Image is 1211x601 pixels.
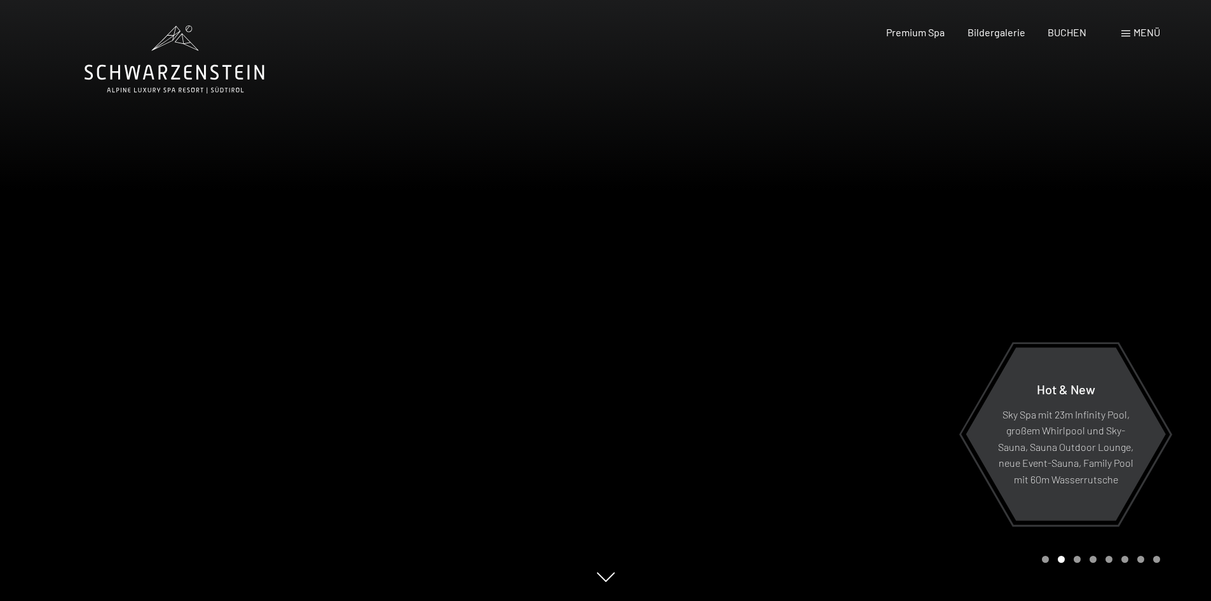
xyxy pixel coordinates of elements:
a: Hot & New Sky Spa mit 23m Infinity Pool, großem Whirlpool und Sky-Sauna, Sauna Outdoor Lounge, ne... [965,347,1167,522]
span: Menü [1133,26,1160,38]
div: Carousel Page 1 [1042,556,1049,563]
p: Sky Spa mit 23m Infinity Pool, großem Whirlpool und Sky-Sauna, Sauna Outdoor Lounge, neue Event-S... [997,406,1135,487]
span: Hot & New [1037,381,1095,396]
a: Bildergalerie [968,26,1025,38]
div: Carousel Page 3 [1074,556,1081,563]
div: Carousel Page 7 [1137,556,1144,563]
div: Carousel Page 8 [1153,556,1160,563]
div: Carousel Pagination [1037,556,1160,563]
div: Carousel Page 4 [1090,556,1097,563]
div: Carousel Page 5 [1105,556,1112,563]
div: Carousel Page 2 (Current Slide) [1058,556,1065,563]
div: Carousel Page 6 [1121,556,1128,563]
a: BUCHEN [1048,26,1086,38]
a: Premium Spa [886,26,945,38]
